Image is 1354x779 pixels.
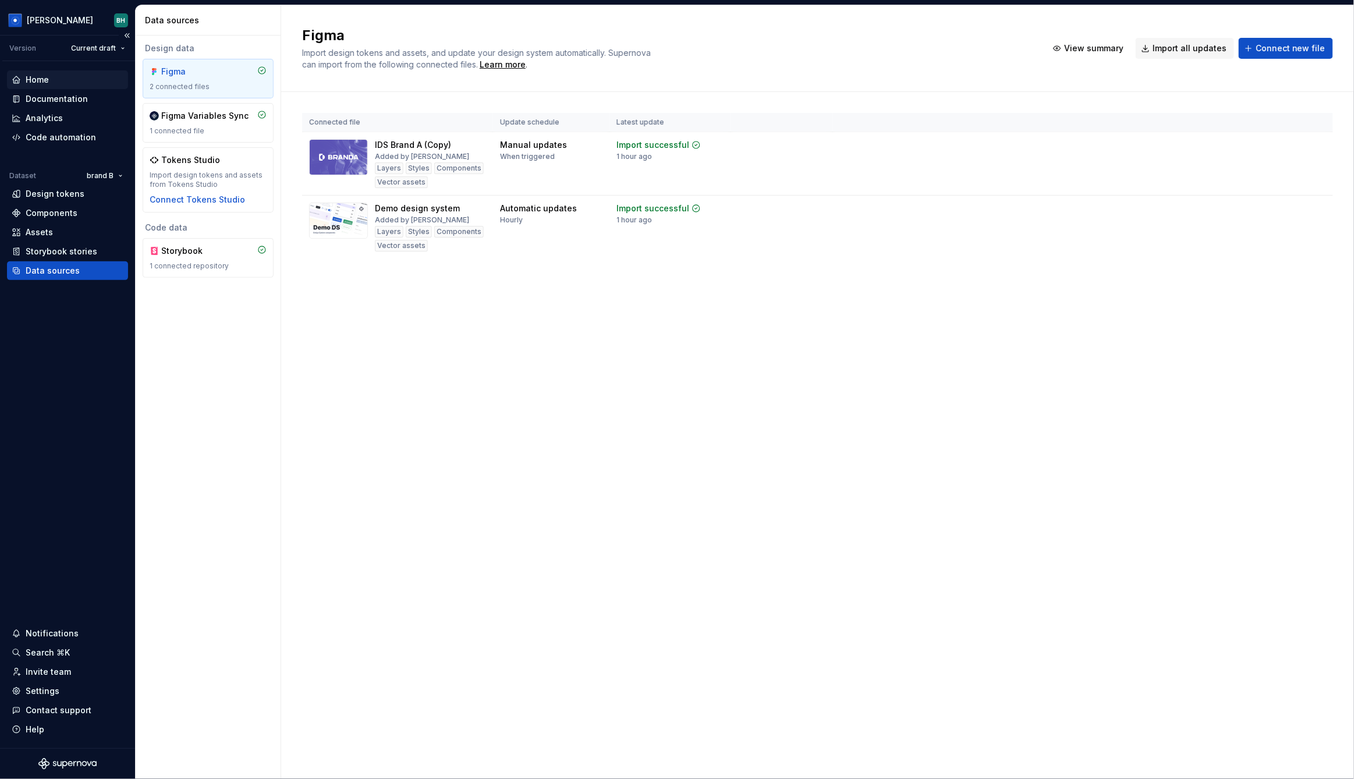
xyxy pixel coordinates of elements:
[87,171,114,180] span: brand B
[145,15,276,26] div: Data sources
[375,226,403,238] div: Layers
[1256,43,1325,54] span: Connect new file
[1136,38,1234,59] button: Import all updates
[375,203,460,214] div: Demo design system
[375,215,469,225] div: Added by [PERSON_NAME]
[7,643,128,662] button: Search ⌘K
[406,226,432,238] div: Styles
[434,226,484,238] div: Components
[7,204,128,222] a: Components
[7,624,128,643] button: Notifications
[500,152,555,161] div: When triggered
[616,139,689,151] div: Import successful
[26,112,63,124] div: Analytics
[478,61,527,69] span: .
[7,682,128,700] a: Settings
[9,171,36,180] div: Dataset
[7,261,128,280] a: Data sources
[26,74,49,86] div: Home
[500,203,577,214] div: Automatic updates
[302,26,1033,45] h2: Figma
[150,261,267,271] div: 1 connected repository
[7,128,128,147] a: Code automation
[7,242,128,261] a: Storybook stories
[7,663,128,681] a: Invite team
[143,103,274,143] a: Figma Variables Sync1 connected file
[2,8,133,33] button: [PERSON_NAME]BH
[375,176,428,188] div: Vector assets
[26,724,44,735] div: Help
[117,16,126,25] div: BH
[143,43,274,54] div: Design data
[302,48,653,69] span: Import design tokens and assets, and update your design system automatically. Supernova can impor...
[375,240,428,252] div: Vector assets
[161,110,249,122] div: Figma Variables Sync
[143,147,274,213] a: Tokens StudioImport design tokens and assets from Tokens StudioConnect Tokens Studio
[150,194,245,206] button: Connect Tokens Studio
[7,223,128,242] a: Assets
[26,666,71,678] div: Invite team
[26,226,53,238] div: Assets
[302,113,493,132] th: Connected file
[26,188,84,200] div: Design tokens
[81,168,128,184] button: brand B
[434,162,484,174] div: Components
[7,720,128,739] button: Help
[119,27,135,44] button: Collapse sidebar
[480,59,526,70] a: Learn more
[161,245,217,257] div: Storybook
[26,132,96,143] div: Code automation
[500,139,567,151] div: Manual updates
[26,628,79,639] div: Notifications
[150,82,267,91] div: 2 connected files
[375,139,451,151] div: IDS Brand A (Copy)
[26,246,97,257] div: Storybook stories
[9,44,36,53] div: Version
[500,215,523,225] div: Hourly
[26,207,77,219] div: Components
[1064,43,1123,54] span: View summary
[143,222,274,233] div: Code data
[27,15,93,26] div: [PERSON_NAME]
[143,238,274,278] a: Storybook1 connected repository
[143,59,274,98] a: Figma2 connected files
[26,93,88,105] div: Documentation
[150,171,267,189] div: Import design tokens and assets from Tokens Studio
[7,109,128,128] a: Analytics
[1153,43,1227,54] span: Import all updates
[38,758,97,770] svg: Supernova Logo
[7,70,128,89] a: Home
[616,215,652,225] div: 1 hour ago
[375,162,403,174] div: Layers
[26,685,59,697] div: Settings
[616,203,689,214] div: Import successful
[26,647,70,658] div: Search ⌘K
[8,13,22,27] img: 049812b6-2877-400d-9dc9-987621144c16.png
[406,162,432,174] div: Styles
[609,113,731,132] th: Latest update
[66,40,130,56] button: Current draft
[616,152,652,161] div: 1 hour ago
[150,126,267,136] div: 1 connected file
[7,185,128,203] a: Design tokens
[1239,38,1333,59] button: Connect new file
[71,44,116,53] span: Current draft
[26,704,91,716] div: Contact support
[26,265,80,277] div: Data sources
[493,113,609,132] th: Update schedule
[1047,38,1131,59] button: View summary
[161,154,220,166] div: Tokens Studio
[161,66,217,77] div: Figma
[375,152,469,161] div: Added by [PERSON_NAME]
[7,90,128,108] a: Documentation
[7,701,128,720] button: Contact support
